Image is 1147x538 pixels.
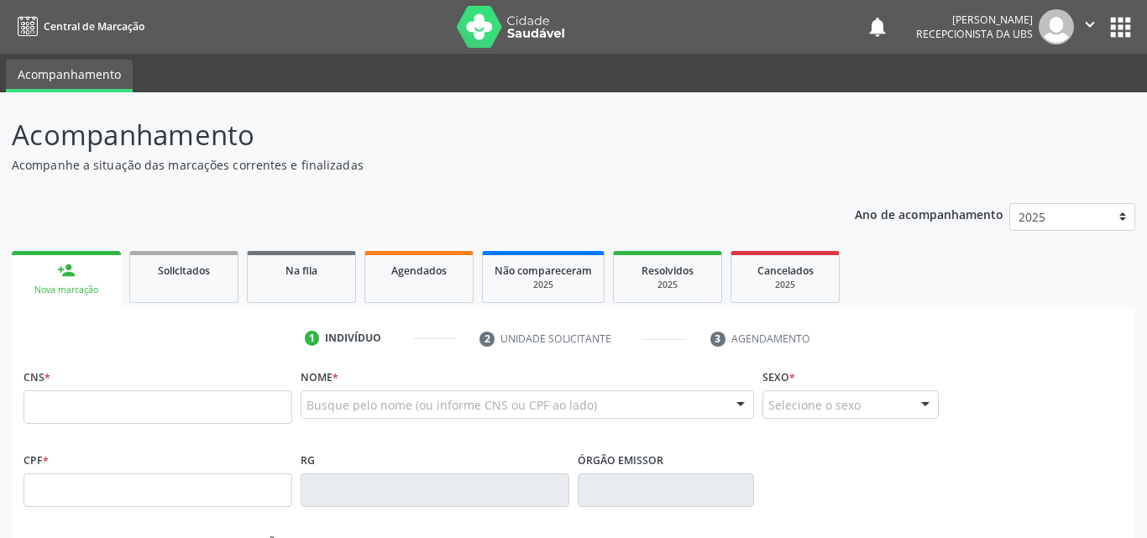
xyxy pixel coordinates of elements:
[495,279,592,291] div: 2025
[916,13,1033,27] div: [PERSON_NAME]
[325,331,381,346] div: Indivíduo
[768,396,861,414] span: Selecione o sexo
[44,19,144,34] span: Central de Marcação
[626,279,710,291] div: 2025
[24,364,50,390] label: CNS
[762,364,795,390] label: Sexo
[1081,15,1099,34] i: 
[301,364,338,390] label: Nome
[855,203,1003,224] p: Ano de acompanhamento
[1106,13,1135,42] button: apps
[12,114,799,156] p: Acompanhamento
[12,156,799,174] p: Acompanhe a situação das marcações correntes e finalizadas
[578,447,663,473] label: Órgão emissor
[305,331,320,346] div: 1
[6,60,133,92] a: Acompanhamento
[757,264,814,278] span: Cancelados
[285,264,317,278] span: Na fila
[24,447,49,473] label: CPF
[642,264,694,278] span: Resolvidos
[158,264,210,278] span: Solicitados
[391,264,447,278] span: Agendados
[495,264,592,278] span: Não compareceram
[866,15,889,39] button: notifications
[1074,9,1106,44] button: 
[57,261,76,279] div: person_add
[743,279,827,291] div: 2025
[916,27,1033,41] span: Recepcionista da UBS
[12,13,144,40] a: Central de Marcação
[301,447,315,473] label: RG
[1039,9,1074,44] img: img
[306,396,597,414] span: Busque pelo nome (ou informe CNS ou CPF ao lado)
[24,284,109,296] div: Nova marcação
